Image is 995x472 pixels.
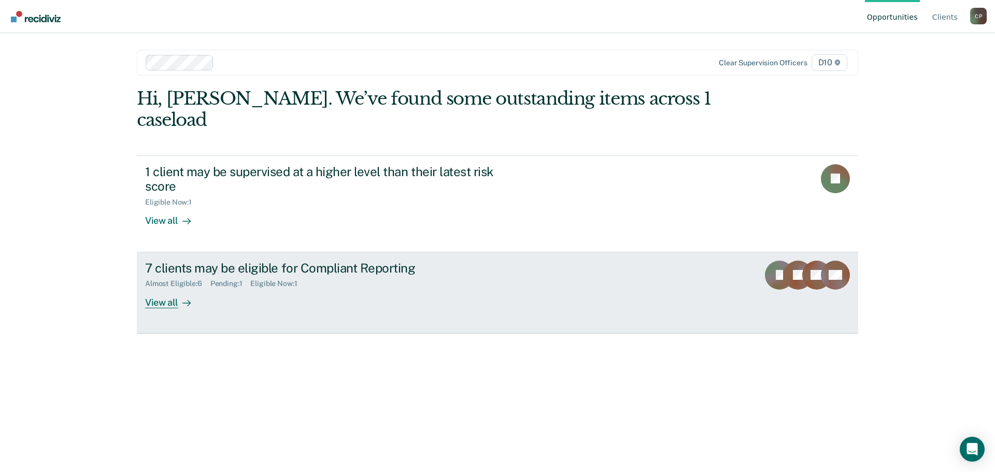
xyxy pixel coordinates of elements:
[960,437,985,462] div: Open Intercom Messenger
[137,155,858,252] a: 1 client may be supervised at a higher level than their latest risk scoreEligible Now:1View all
[145,164,509,194] div: 1 client may be supervised at a higher level than their latest risk score
[719,59,807,67] div: Clear supervision officers
[145,261,509,276] div: 7 clients may be eligible for Compliant Reporting
[250,279,305,288] div: Eligible Now : 1
[970,8,987,24] div: C P
[137,88,714,131] div: Hi, [PERSON_NAME]. We’ve found some outstanding items across 1 caseload
[145,207,203,227] div: View all
[11,11,61,22] img: Recidiviz
[145,198,200,207] div: Eligible Now : 1
[145,279,210,288] div: Almost Eligible : 6
[137,252,858,334] a: 7 clients may be eligible for Compliant ReportingAlmost Eligible:6Pending:1Eligible Now:1View all
[210,279,251,288] div: Pending : 1
[970,8,987,24] button: Profile dropdown button
[145,288,203,308] div: View all
[812,54,847,71] span: D10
